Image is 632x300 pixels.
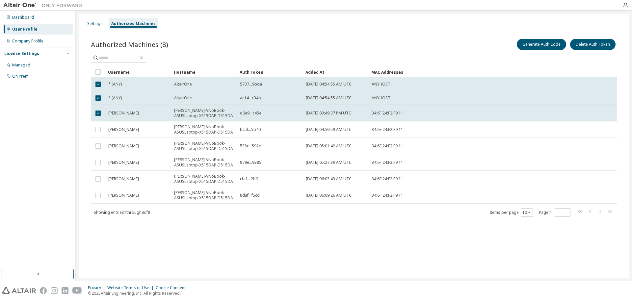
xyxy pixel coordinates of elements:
[12,74,29,79] div: On Prem
[108,82,122,87] span: * (ANY)
[12,38,43,44] div: Company Profile
[108,127,139,132] span: [PERSON_NAME]
[306,127,352,132] span: [DATE] 04:59:59 AM UTC
[174,124,234,135] span: [PERSON_NAME]-VivoBook-ASUSLaptop-X515DAP-D515DA
[489,208,533,217] span: Items per page
[372,160,403,165] span: 34:6F:24:F2:F9:11
[240,127,261,132] span: bc5f...5b40
[12,63,30,68] div: Managed
[517,39,566,50] button: Generate Auth Code
[12,15,34,20] div: Dashboard
[174,67,234,77] div: Hostname
[156,285,190,290] div: Cookie Consent
[306,176,352,182] span: [DATE] 06:03:43 AM UTC
[174,108,234,118] span: [PERSON_NAME]-VivoBook-ASUSLaptop-X515DAP-D515DA
[539,208,570,217] span: Page n.
[174,157,234,168] span: [PERSON_NAME]-VivoBook-ASUSLaptop-X515DAP-D515DA
[372,176,403,182] span: 34:6F:24:F2:F9:11
[372,143,403,149] span: 34:6F:24:F2:F9:11
[240,111,261,116] span: d0a9...c45a
[240,95,261,101] span: ac14...c34b
[94,210,150,215] span: Showing entries 1 through 8 of 8
[372,193,403,198] span: 34:6F:24:F2:F9:11
[174,190,234,201] span: [PERSON_NAME]-VivoBook-ASUSLaptop-X515DAP-D515DA
[174,174,234,184] span: [PERSON_NAME]-VivoBook-ASUSLaptop-X515DAP-D515DA
[372,127,403,132] span: 34:6F:24:F2:F9:11
[306,95,352,101] span: [DATE] 04:54:55 AM UTC
[306,82,352,87] span: [DATE] 04:54:55 AM UTC
[108,111,139,116] span: [PERSON_NAME]
[522,210,531,215] button: 10
[174,95,192,101] span: AltairOne
[174,141,234,151] span: [PERSON_NAME]-VivoBook-ASUSLaptop-X515DAP-D515DA
[108,143,139,149] span: [PERSON_NAME]
[372,82,390,87] span: ANYHOST
[240,193,260,198] span: 8daf...f5cd
[12,27,38,32] div: User Profile
[305,67,366,77] div: Added At
[62,287,68,294] img: linkedin.svg
[240,143,261,149] span: 538c...592e
[570,39,616,50] button: Delete Auth Token
[108,176,139,182] span: [PERSON_NAME]
[91,40,168,49] span: Authorized Machines (8)
[371,67,548,77] div: MAC Addresses
[108,95,122,101] span: * (ANY)
[72,287,82,294] img: youtube.svg
[88,290,190,296] p: © 2025 Altair Engineering, Inc. All Rights Reserved.
[306,160,352,165] span: [DATE] 05:27:39 AM UTC
[240,67,300,77] div: Auth Token
[108,160,139,165] span: [PERSON_NAME]
[51,287,58,294] img: instagram.svg
[240,160,261,165] span: 879e...9385
[306,193,352,198] span: [DATE] 06:09:26 AM UTC
[240,176,258,182] span: cfa1...2ff9
[108,67,169,77] div: Username
[40,287,47,294] img: facebook.svg
[240,82,262,87] span: 5737...9bda
[174,82,192,87] span: AltairOne
[306,111,351,116] span: [DATE] 03:49:37 PM UTC
[88,285,107,290] div: Privacy
[372,95,390,101] span: ANYHOST
[2,287,36,294] img: altair_logo.svg
[111,21,156,26] div: Authorized Machines
[372,111,403,116] span: 34:6F:24:F2:F9:11
[108,193,139,198] span: [PERSON_NAME]
[3,2,86,9] img: Altair One
[107,285,156,290] div: Website Terms of Use
[87,21,103,26] div: Settings
[4,51,39,56] div: License Settings
[306,143,352,149] span: [DATE] 05:01:42 AM UTC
